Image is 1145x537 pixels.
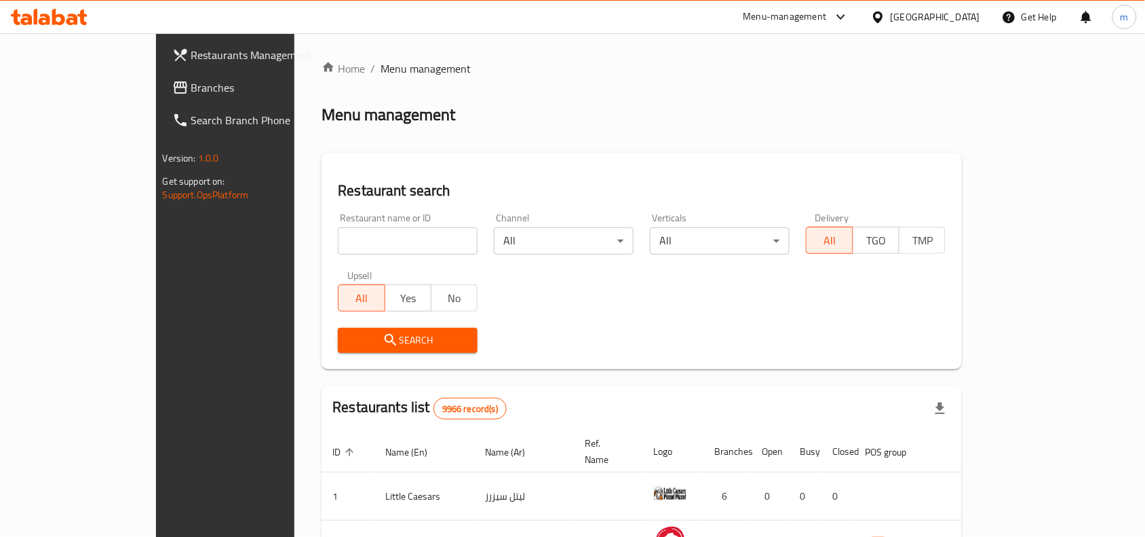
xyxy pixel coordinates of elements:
[338,227,478,255] input: Search for restaurant name or ID..
[806,227,853,254] button: All
[374,473,474,521] td: Little Caesars
[905,231,940,251] span: TMP
[161,71,347,104] a: Branches
[434,403,506,415] span: 9966 record(s)
[1121,10,1129,24] span: m
[370,60,375,77] li: /
[191,112,336,128] span: Search Branch Phone
[815,213,849,223] label: Delivery
[198,149,219,167] span: 1.0.0
[650,227,790,255] div: All
[431,284,478,312] button: No
[391,289,426,308] span: Yes
[821,473,854,521] td: 0
[924,392,956,425] div: Export file
[789,473,821,521] td: 0
[161,39,347,71] a: Restaurants Management
[812,231,847,251] span: All
[485,444,543,460] span: Name (Ar)
[891,10,980,24] div: [GEOGRAPHIC_DATA]
[821,431,854,473] th: Closed
[163,172,225,190] span: Get support on:
[344,289,379,308] span: All
[385,284,431,312] button: Yes
[585,435,626,468] span: Ref. Name
[191,79,336,96] span: Branches
[899,227,946,254] button: TMP
[859,231,894,251] span: TGO
[322,60,962,77] nav: breadcrumb
[338,284,385,312] button: All
[642,431,703,473] th: Logo
[865,444,924,460] span: POS group
[161,104,347,136] a: Search Branch Phone
[433,398,507,420] div: Total records count
[349,332,467,349] span: Search
[347,271,372,280] label: Upsell
[743,9,827,25] div: Menu-management
[163,149,196,167] span: Version:
[474,473,574,521] td: ليتل سيزرز
[163,186,249,204] a: Support.OpsPlatform
[322,104,455,126] h2: Menu management
[494,227,634,255] div: All
[437,289,472,308] span: No
[751,473,789,521] td: 0
[653,477,687,511] img: Little Caesars
[332,444,358,460] span: ID
[191,47,336,63] span: Restaurants Management
[853,227,899,254] button: TGO
[385,444,445,460] span: Name (En)
[789,431,821,473] th: Busy
[381,60,471,77] span: Menu management
[751,431,789,473] th: Open
[338,181,946,201] h2: Restaurant search
[332,397,507,420] h2: Restaurants list
[322,473,374,521] td: 1
[703,431,751,473] th: Branches
[338,328,478,353] button: Search
[703,473,751,521] td: 6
